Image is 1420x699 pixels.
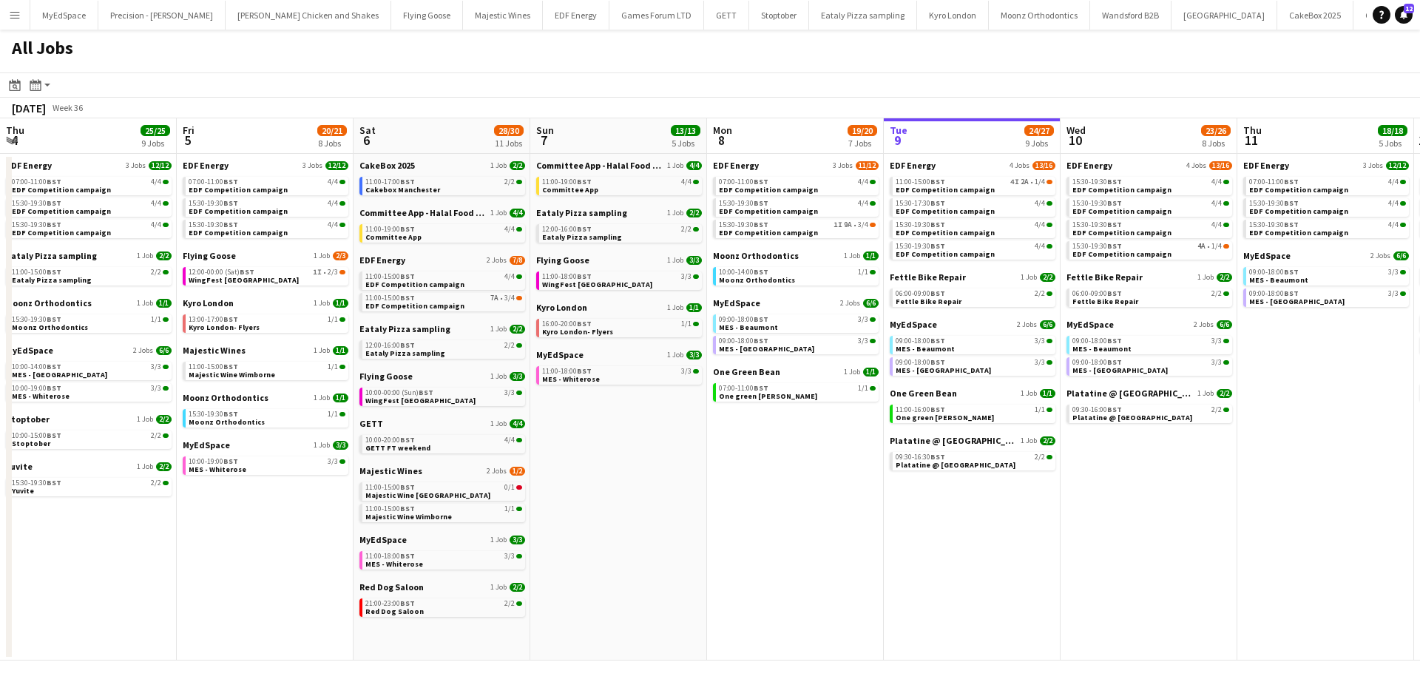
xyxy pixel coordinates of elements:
div: MyEdSpace2 Jobs6/609:00-18:00BST3/3MES - Beaumont09:00-18:00BST3/3MES - [GEOGRAPHIC_DATA] [713,297,879,366]
a: 15:30-19:30BST1I9A•3/4EDF Competition campaign [719,220,876,237]
span: 11:00-19:00 [365,226,415,233]
a: Committee App - Halal Food Festival1 Job4/4 [536,160,702,171]
span: WingFest Bristol [542,280,652,289]
span: BST [754,177,768,186]
a: 15:30-19:30BST4/4EDF Competition campaign [1072,177,1229,194]
span: EDF Energy [183,160,229,171]
span: 12:00-16:00 [542,226,592,233]
div: Moonz Orthodontics1 Job1/115:30-19:30BST1/1Moonz Orthodontics [6,297,172,345]
span: Eataly Pizza sampling [536,207,627,218]
button: CakeBox 2025 [1277,1,1353,30]
span: 1 Job [490,209,507,217]
span: 1/1 [156,299,172,308]
a: Moonz Orthodontics1 Job1/1 [713,250,879,261]
span: 4/4 [1388,200,1399,207]
span: BST [930,220,945,229]
div: Fettle Bike Repair1 Job2/206:00-09:00BST2/2Fettle Bike Repair [1066,271,1232,319]
a: 11:00-19:00BST4/4Committee App [542,177,699,194]
span: 1/4 [1035,178,1045,186]
div: Committee App - Halal Food Festival1 Job4/411:00-19:00BST4/4Committee App [359,207,525,254]
span: BST [930,288,945,298]
div: Flying Goose1 Job3/311:00-18:00BST3/3WingFest [GEOGRAPHIC_DATA] [536,254,702,302]
span: 1 Job [137,251,153,260]
span: BST [47,267,61,277]
span: 15:30-19:30 [896,243,945,250]
span: EDF Competition campaign [12,206,111,216]
a: 07:00-11:00BST4/4EDF Competition campaign [1249,177,1406,194]
span: 4A [1197,243,1206,250]
span: EDF Competition campaign [12,185,111,195]
a: 10:00-14:00BST1/1Moonz Orthodontics [719,267,876,284]
span: 1 Job [314,251,330,260]
span: EDF Competition campaign [896,206,995,216]
a: 11:00-15:00BST4I2A•1/4EDF Competition campaign [896,177,1052,194]
a: EDF Energy4 Jobs13/16 [1066,160,1232,171]
a: 11:00-15:00BST4/4EDF Competition campaign [365,271,522,288]
span: 15:30-19:30 [719,200,768,207]
span: 2/2 [1217,273,1232,282]
span: 09:00-18:00 [1249,290,1299,297]
span: BST [1284,267,1299,277]
span: BST [223,177,238,186]
span: 1/1 [858,269,868,276]
span: 2/2 [151,269,161,276]
span: MyEdSpace [1243,250,1291,261]
span: 11/12 [856,161,879,170]
a: CakeBox 20251 Job2/2 [359,160,525,171]
span: 15:30-19:30 [12,200,61,207]
span: 4/4 [1035,200,1045,207]
a: 15:30-17:30BST4/4EDF Competition campaign [896,198,1052,215]
button: Kyro London [917,1,989,30]
span: 2/2 [1040,273,1055,282]
a: MyEdSpace2 Jobs6/6 [713,297,879,308]
span: EDF Competition campaign [1249,228,1348,237]
button: Flying Goose [391,1,463,30]
span: 4/4 [1035,221,1045,229]
span: EDF Competition campaign [1072,249,1171,259]
span: 3/3 [1388,290,1399,297]
button: Precision - [PERSON_NAME] [98,1,226,30]
span: 06:00-09:00 [896,290,945,297]
a: EDF Energy3 Jobs12/12 [1243,160,1409,171]
a: EDF Energy3 Jobs12/12 [6,160,172,171]
span: EDF Energy [1243,160,1289,171]
a: MyEdSpace2 Jobs6/6 [1243,250,1409,261]
span: BST [400,271,415,281]
span: 15:30-19:30 [1072,200,1122,207]
span: 3/3 [1388,269,1399,276]
a: EDF Energy3 Jobs11/12 [713,160,879,171]
span: BST [1107,220,1122,229]
span: 1 Job [667,256,683,265]
span: Cakebox Manchester [365,185,440,195]
div: EDF Energy2 Jobs7/811:00-15:00BST4/4EDF Competition campaign11:00-15:00BST7A•3/4EDF Competition c... [359,254,525,323]
span: 7A [490,294,498,302]
span: EDF Competition campaign [719,228,818,237]
a: 11:00-19:00BST4/4Committee App [365,224,522,241]
span: 2/3 [333,251,348,260]
span: Committee App [542,185,598,195]
span: CakeBox 2025 [359,160,415,171]
span: BST [930,198,945,208]
a: Committee App - Halal Food Festival1 Job4/4 [359,207,525,218]
span: 4/4 [1211,221,1222,229]
span: 4/4 [504,226,515,233]
span: 2/2 [1035,290,1045,297]
span: 15:30-19:30 [1072,243,1122,250]
a: 06:00-09:00BST2/2Fettle Bike Repair [1072,288,1229,305]
span: 07:00-11:00 [12,178,61,186]
span: BST [47,177,61,186]
span: Fettle Bike Repair [896,297,961,306]
a: 07:00-11:00BST4/4EDF Competition campaign [189,177,345,194]
a: 11:00-18:00BST3/3WingFest [GEOGRAPHIC_DATA] [542,271,699,288]
span: BST [400,224,415,234]
span: 4/4 [510,209,525,217]
span: 3/3 [686,256,702,265]
a: EDF Energy4 Jobs13/16 [890,160,1055,171]
span: 11:00-15:00 [896,178,945,186]
a: Flying Goose1 Job3/3 [536,254,702,266]
div: • [719,221,876,229]
span: 07:00-11:00 [189,178,238,186]
span: BST [47,198,61,208]
span: EDF Competition campaign [12,228,111,237]
span: Committee App - Halal Food Festival [536,160,664,171]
